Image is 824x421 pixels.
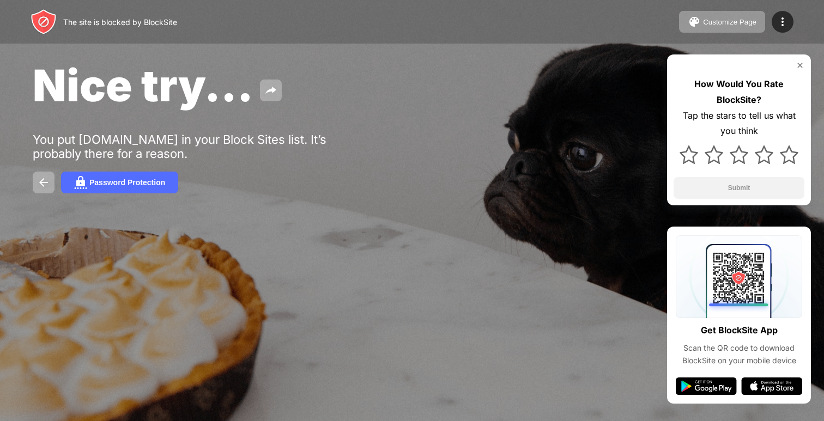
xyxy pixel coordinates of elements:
[674,76,804,108] div: How Would You Rate BlockSite?
[703,18,756,26] div: Customize Page
[33,59,253,112] span: Nice try...
[31,9,57,35] img: header-logo.svg
[674,108,804,139] div: Tap the stars to tell us what you think
[730,145,748,164] img: star.svg
[63,17,177,27] div: The site is blocked by BlockSite
[61,172,178,193] button: Password Protection
[755,145,773,164] img: star.svg
[33,132,369,161] div: You put [DOMAIN_NAME] in your Block Sites list. It’s probably there for a reason.
[679,11,765,33] button: Customize Page
[676,377,737,395] img: google-play.svg
[676,235,802,318] img: qrcode.svg
[89,178,165,187] div: Password Protection
[74,176,87,189] img: password.svg
[776,15,789,28] img: menu-icon.svg
[705,145,723,164] img: star.svg
[701,322,778,338] div: Get BlockSite App
[674,177,804,199] button: Submit
[688,15,701,28] img: pallet.svg
[780,145,798,164] img: star.svg
[680,145,698,164] img: star.svg
[37,176,50,189] img: back.svg
[264,84,277,97] img: share.svg
[796,61,804,70] img: rate-us-close.svg
[741,377,802,395] img: app-store.svg
[676,342,802,367] div: Scan the QR code to download BlockSite on your mobile device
